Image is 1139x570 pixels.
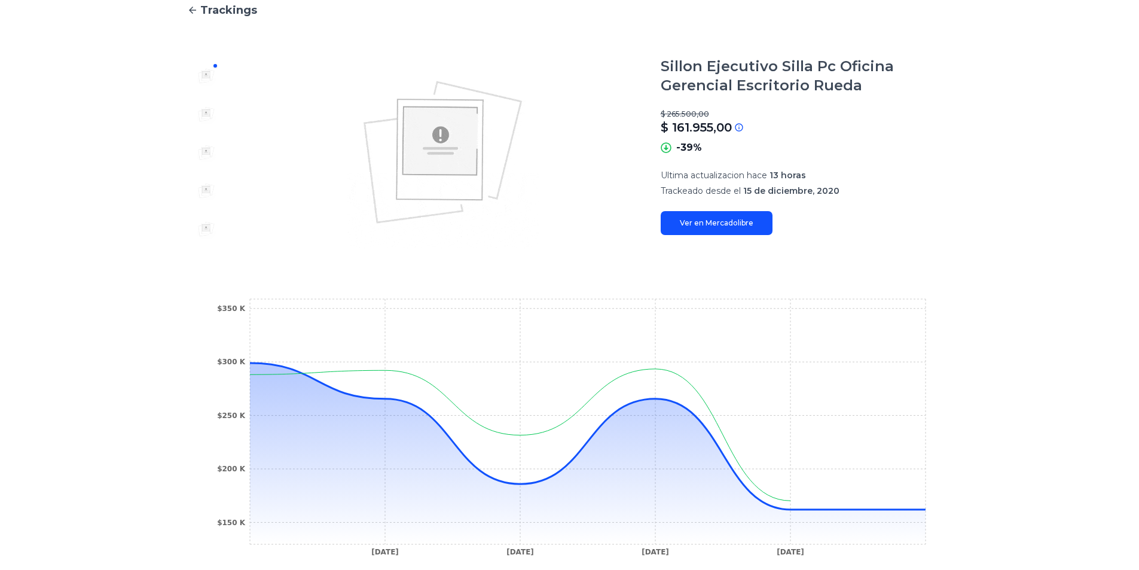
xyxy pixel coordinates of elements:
tspan: $350 K [217,304,246,313]
img: Sillon Ejecutivo Silla Pc Oficina Gerencial Escritorio Rueda [197,66,216,86]
span: 13 horas [769,170,806,181]
tspan: $200 K [217,465,246,473]
tspan: $250 K [217,412,246,420]
img: Sillon Ejecutivo Silla Pc Oficina Gerencial Escritorio Rueda [197,220,216,239]
span: Trackings [200,2,257,19]
a: Ver en Mercadolibre [661,211,772,235]
p: $ 265.500,00 [661,109,952,119]
p: -39% [676,141,702,155]
h1: Sillon Ejecutivo Silla Pc Oficina Gerencial Escritorio Rueda [661,57,952,95]
tspan: [DATE] [777,548,804,556]
tspan: [DATE] [506,548,534,556]
span: Ultima actualizacion hace [661,170,767,181]
img: Sillon Ejecutivo Silla Pc Oficina Gerencial Escritorio Rueda [197,181,216,200]
tspan: [DATE] [371,548,399,556]
p: $ 161.955,00 [661,119,732,136]
img: Sillon Ejecutivo Silla Pc Oficina Gerencial Escritorio Rueda [197,105,216,124]
tspan: [DATE] [642,548,669,556]
span: Trackeado desde el [661,185,741,196]
span: 15 de diciembre, 2020 [743,185,839,196]
tspan: $150 K [217,519,246,527]
img: Sillon Ejecutivo Silla Pc Oficina Gerencial Escritorio Rueda [197,143,216,162]
img: Sillon Ejecutivo Silla Pc Oficina Gerencial Escritorio Rueda [249,57,637,248]
tspan: $300 K [217,358,246,366]
a: Trackings [187,2,952,19]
